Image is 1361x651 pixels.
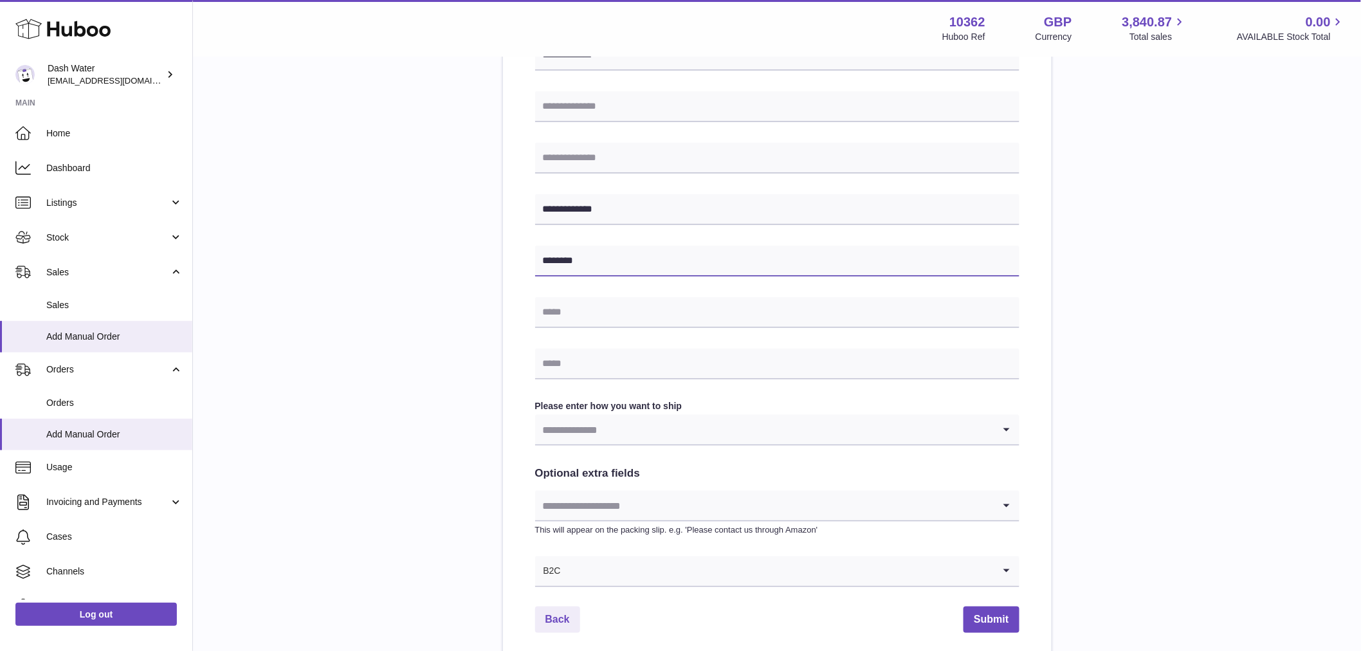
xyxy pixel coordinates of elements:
[46,496,169,508] span: Invoicing and Payments
[1036,31,1072,43] div: Currency
[46,397,183,409] span: Orders
[46,565,183,578] span: Channels
[1306,14,1331,31] span: 0.00
[48,62,163,87] div: Dash Water
[1237,14,1346,43] a: 0.00 AVAILABLE Stock Total
[1044,14,1072,31] strong: GBP
[46,531,183,543] span: Cases
[535,607,580,633] a: Back
[48,75,189,86] span: [EMAIL_ADDRESS][DOMAIN_NAME]
[46,428,183,441] span: Add Manual Order
[46,232,169,244] span: Stock
[949,14,985,31] strong: 10362
[46,127,183,140] span: Home
[535,400,1019,412] label: Please enter how you want to ship
[535,415,1019,446] div: Search for option
[535,491,994,520] input: Search for option
[1237,31,1346,43] span: AVAILABLE Stock Total
[535,556,562,586] span: B2C
[46,331,183,343] span: Add Manual Order
[15,603,177,626] a: Log out
[942,31,985,43] div: Huboo Ref
[1122,14,1187,43] a: 3,840.87 Total sales
[46,162,183,174] span: Dashboard
[535,491,1019,522] div: Search for option
[46,299,183,311] span: Sales
[964,607,1019,633] button: Submit
[15,65,35,84] img: internalAdmin-10362@internal.huboo.com
[535,556,1019,587] div: Search for option
[1129,31,1187,43] span: Total sales
[535,524,1019,536] p: This will appear on the packing slip. e.g. 'Please contact us through Amazon'
[535,415,994,445] input: Search for option
[562,556,994,586] input: Search for option
[46,461,183,473] span: Usage
[1122,14,1173,31] span: 3,840.87
[46,363,169,376] span: Orders
[535,466,1019,481] h2: Optional extra fields
[46,197,169,209] span: Listings
[46,266,169,279] span: Sales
